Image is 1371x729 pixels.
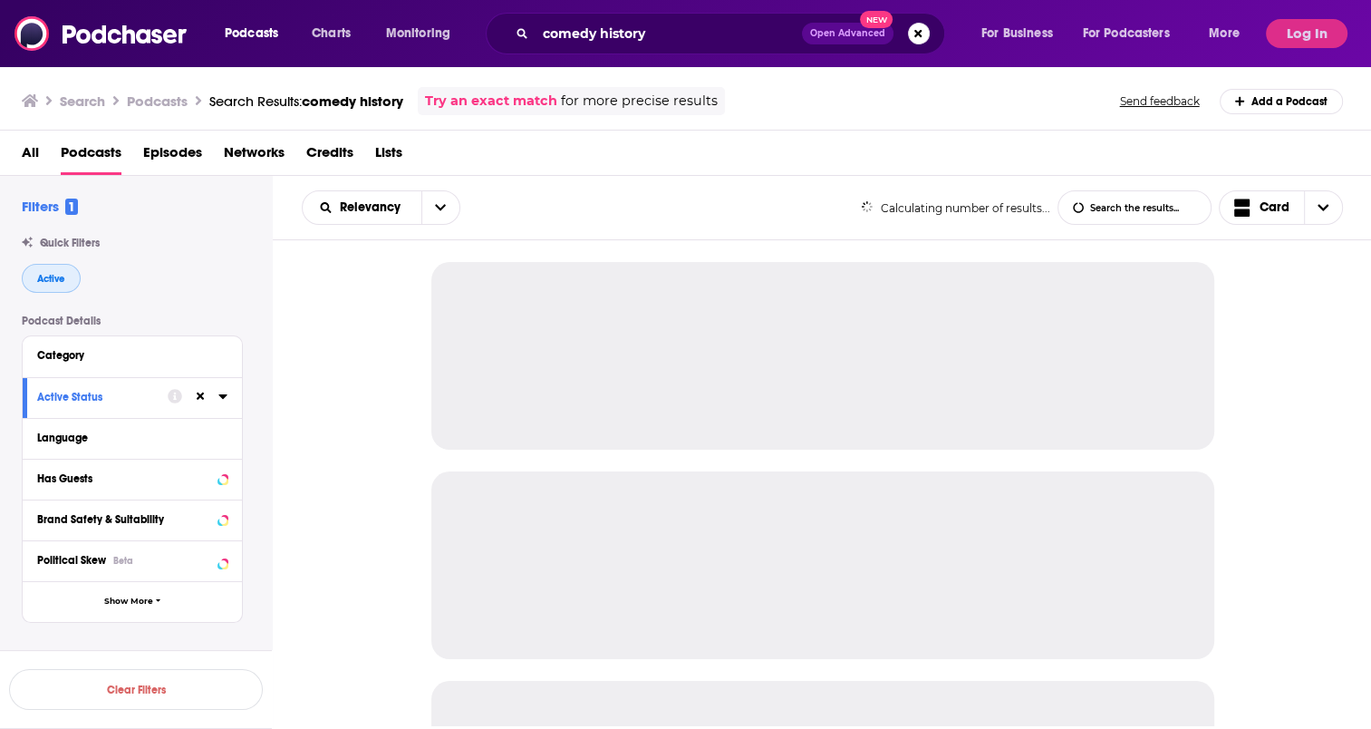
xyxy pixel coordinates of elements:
[212,19,302,48] button: open menu
[22,315,243,327] p: Podcast Details
[1266,19,1347,48] button: Log In
[340,201,407,214] span: Relevancy
[22,138,39,175] a: All
[1071,19,1196,48] button: open menu
[300,19,362,48] a: Charts
[302,92,403,110] span: comedy history
[373,19,474,48] button: open menu
[143,138,202,175] a: Episodes
[1219,190,1344,225] button: Choose View
[37,385,168,408] button: Active Status
[104,597,153,607] span: Show More
[23,581,242,622] button: Show More
[225,21,278,46] span: Podcasts
[1209,21,1240,46] span: More
[37,344,227,366] button: Category
[37,426,227,449] button: Language
[40,237,100,249] span: Quick Filters
[22,264,81,293] button: Active
[61,138,121,175] a: Podcasts
[37,467,227,490] button: Has Guests
[561,91,718,112] span: for more precise results
[1260,201,1289,214] span: Card
[37,472,212,485] div: Has Guests
[969,19,1076,48] button: open menu
[37,432,216,444] div: Language
[127,92,188,110] h3: Podcasts
[1220,89,1344,114] a: Add a Podcast
[306,138,353,175] a: Credits
[503,13,962,54] div: Search podcasts, credits, & more...
[37,513,212,526] div: Brand Safety & Suitability
[303,201,421,214] button: open menu
[37,349,216,362] div: Category
[425,91,557,112] a: Try an exact match
[209,92,403,110] a: Search Results:comedy history
[37,274,65,284] span: Active
[60,92,105,110] h3: Search
[386,21,450,46] span: Monitoring
[224,138,285,175] a: Networks
[65,199,78,215] span: 1
[37,391,156,403] div: Active Status
[861,201,1050,215] div: Calculating number of results...
[113,555,133,567] div: Beta
[1083,21,1170,46] span: For Podcasters
[1196,19,1262,48] button: open menu
[37,508,227,530] button: Brand Safety & Suitability
[209,92,403,110] div: Search Results:
[1115,93,1205,109] button: Send feedback
[802,23,893,44] button: Open AdvancedNew
[375,138,402,175] a: Lists
[14,16,188,51] img: Podchaser - Follow, Share and Rate Podcasts
[810,29,885,38] span: Open Advanced
[536,19,802,48] input: Search podcasts, credits, & more...
[981,21,1053,46] span: For Business
[860,11,893,28] span: New
[9,669,263,710] button: Clear Filters
[37,549,227,571] button: Political SkewBeta
[22,198,78,215] h2: Filters
[421,191,459,224] button: open menu
[302,190,460,225] h2: Choose List sort
[37,554,106,567] span: Political Skew
[312,21,351,46] span: Charts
